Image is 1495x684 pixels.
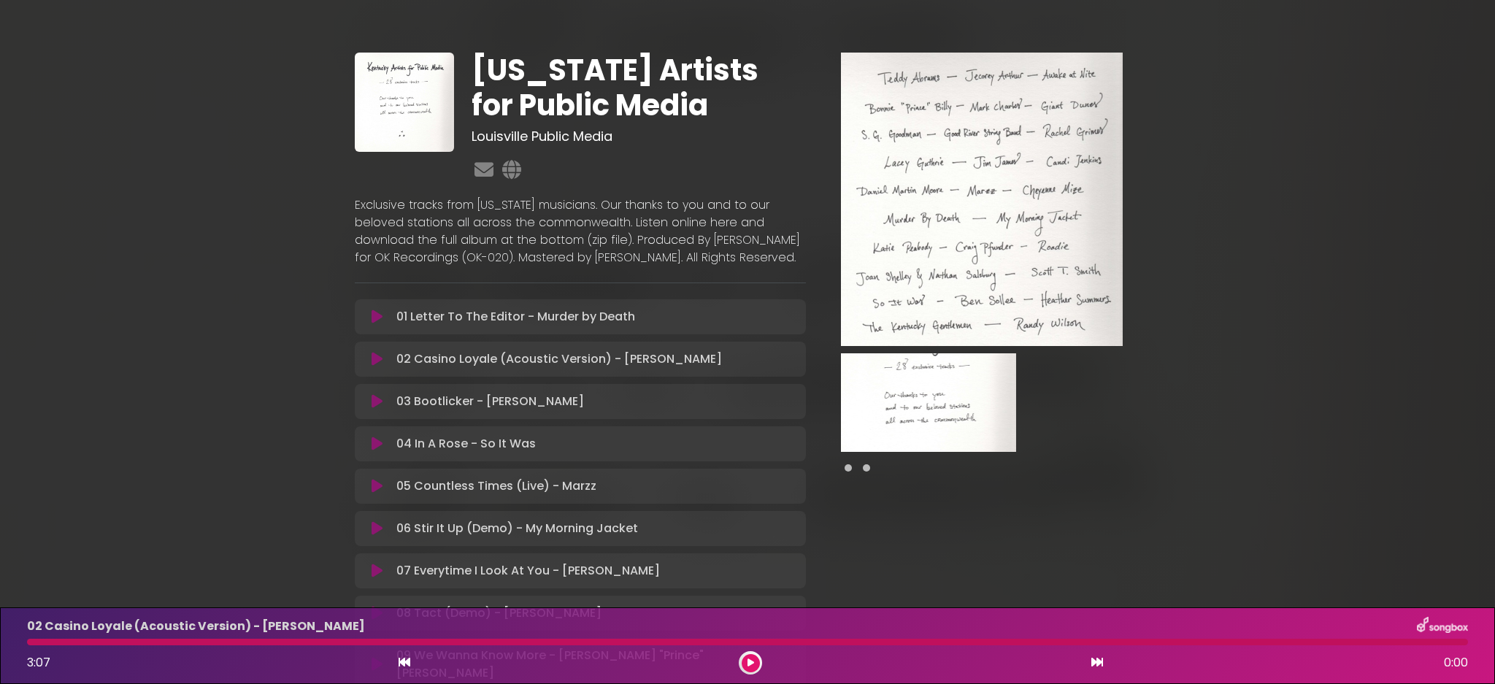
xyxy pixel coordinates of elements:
[1417,617,1468,636] img: songbox-logo-white.png
[396,477,596,495] p: 05 Countless Times (Live) - Marzz
[1444,654,1468,672] span: 0:00
[396,562,660,580] p: 07 Everytime I Look At You - [PERSON_NAME]
[396,393,584,410] p: 03 Bootlicker - [PERSON_NAME]
[841,353,1016,452] img: VTNrOFRoSLGAMNB5FI85
[396,435,536,453] p: 04 In A Rose - So It Was
[396,604,602,622] p: 08 Tact (Demo) - [PERSON_NAME]
[27,654,50,671] span: 3:07
[472,53,805,123] h1: [US_STATE] Artists for Public Media
[396,350,722,368] p: 02 Casino Loyale (Acoustic Version) - [PERSON_NAME]
[472,128,805,145] h3: Louisville Public Media
[841,53,1123,346] img: Main Media
[355,53,454,152] img: c1WsRbwhTdCAEPY19PzT
[396,308,635,326] p: 01 Letter To The Editor - Murder by Death
[396,520,638,537] p: 06 Stir It Up (Demo) - My Morning Jacket
[27,618,365,635] p: 02 Casino Loyale (Acoustic Version) - [PERSON_NAME]
[355,196,806,266] p: Exclusive tracks from [US_STATE] musicians. Our thanks to you and to our beloved stations all acr...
